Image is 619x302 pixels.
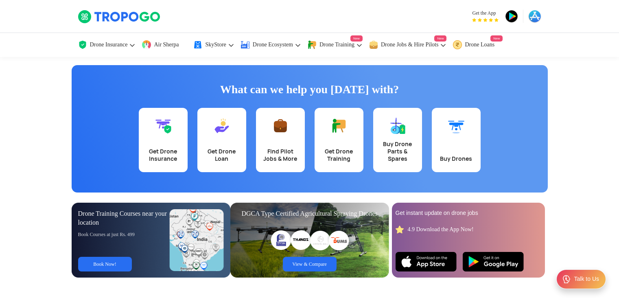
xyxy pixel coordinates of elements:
h1: What can we help you [DATE] with? [78,81,542,98]
div: Find Pilot Jobs & More [261,148,300,162]
div: Buy Drone Parts & Spares [378,140,417,162]
img: Get Drone Training [331,118,347,134]
img: Buy Drones [448,118,464,134]
div: Book Courses at just Rs. 499 [78,231,170,238]
span: Drone Jobs & Hire Pilots [381,42,439,48]
img: Get Drone Insurance [155,118,171,134]
div: Drone Training Courses near your location [78,209,170,227]
img: Buy Drone Parts & Spares [389,118,406,134]
a: SkyStore [193,33,234,57]
div: Buy Drones [437,155,476,162]
span: New [350,35,363,42]
span: Get the App [472,10,499,16]
div: Get Drone Insurance [144,148,183,162]
img: Playstore [463,252,524,271]
a: Drone TrainingNew [307,33,363,57]
a: Buy Drone Parts & Spares [373,108,422,172]
span: New [434,35,446,42]
span: Drone Ecosystem [253,42,293,48]
a: Drone Jobs & Hire PilotsNew [369,33,447,57]
span: Drone Insurance [90,42,128,48]
div: Talk to Us [574,275,599,283]
div: Get Drone Loan [202,148,241,162]
img: playstore [505,10,518,23]
span: SkyStore [205,42,226,48]
a: Drone Insurance [78,33,136,57]
span: Drone Training [319,42,354,48]
a: Get Drone Insurance [139,108,188,172]
a: View & Compare [283,257,337,271]
a: Get Drone Loan [197,108,246,172]
a: Drone Ecosystem [241,33,301,57]
img: appstore [528,10,541,23]
span: New [490,35,503,42]
img: App Raking [472,18,499,22]
a: Get Drone Training [315,108,363,172]
div: DGCA Type Certified Agricultural Spraying Drones [237,209,383,218]
img: Ios [396,252,457,271]
span: Air Sherpa [154,42,179,48]
a: Find Pilot Jobs & More [256,108,305,172]
img: TropoGo Logo [78,10,161,24]
a: Book Now! [78,257,132,271]
span: Drone Loans [465,42,494,48]
img: Find Pilot Jobs & More [272,118,289,134]
div: Get Drone Training [319,148,359,162]
a: Buy Drones [432,108,481,172]
div: Get instant update on drone jobs [396,209,541,217]
img: star_rating [396,225,404,234]
img: ic_Support.svg [562,274,571,284]
div: 4.9 Download the App Now! [408,225,474,233]
img: Get Drone Loan [214,118,230,134]
a: Air Sherpa [142,33,187,57]
a: Drone LoansNew [453,33,503,57]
